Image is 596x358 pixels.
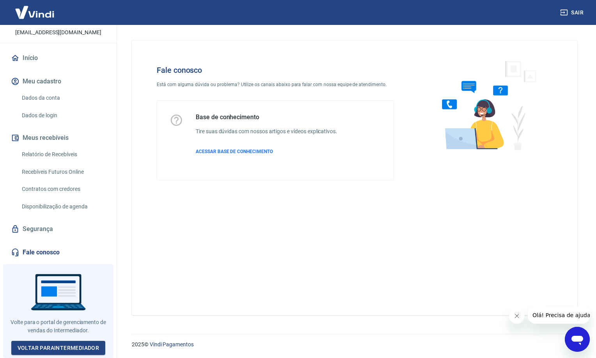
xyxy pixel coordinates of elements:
iframe: Fechar mensagem [509,308,525,324]
h5: Base de conhecimento [196,113,337,121]
img: Vindi [9,0,60,24]
iframe: Botão para abrir a janela de mensagens [565,327,590,352]
a: ACESSAR BASE DE CONHECIMENTO [196,148,337,155]
p: [EMAIL_ADDRESS][DOMAIN_NAME] [15,28,101,37]
h4: Fale conosco [157,65,394,75]
span: Olá! Precisa de ajuda? [5,5,65,12]
p: Está com alguma dúvida ou problema? Utilize os canais abaixo para falar com nossa equipe de atend... [157,81,394,88]
a: Início [9,49,107,67]
p: [PERSON_NAME] [27,17,89,25]
a: Fale conosco [9,244,107,261]
a: Disponibilização de agenda [19,199,107,215]
button: Meu cadastro [9,73,107,90]
span: ACESSAR BASE DE CONHECIMENTO [196,149,273,154]
p: 2025 © [132,340,577,349]
button: Meus recebíveis [9,129,107,146]
a: Dados da conta [19,90,107,106]
a: Contratos com credores [19,181,107,197]
a: Recebíveis Futuros Online [19,164,107,180]
button: Sair [559,5,587,20]
a: Relatório de Recebíveis [19,146,107,162]
img: Fale conosco [426,53,545,157]
a: Dados de login [19,108,107,123]
a: Vindi Pagamentos [150,341,194,347]
a: Segurança [9,220,107,238]
iframe: Mensagem da empresa [528,307,590,324]
a: Voltar paraIntermediador [11,341,106,355]
h6: Tire suas dúvidas com nossos artigos e vídeos explicativos. [196,127,337,136]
